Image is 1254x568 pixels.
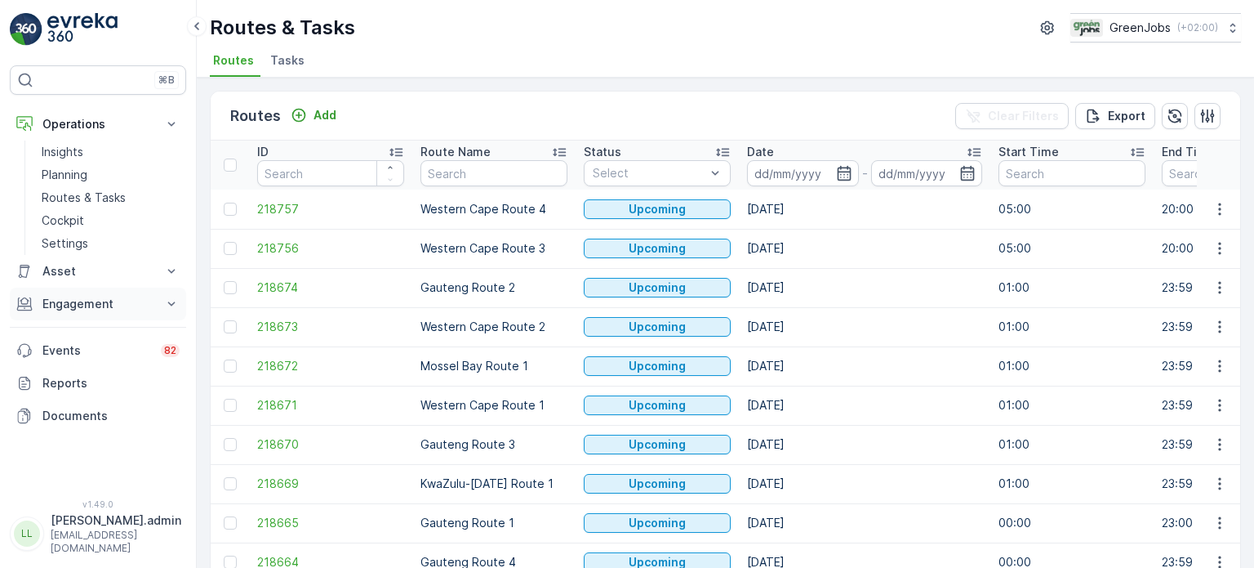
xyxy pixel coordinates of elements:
td: Gauteng Route 1 [412,503,576,543]
td: [DATE] [739,307,990,347]
td: [DATE] [739,503,990,543]
td: Western Cape Route 1 [412,386,576,425]
td: Mossel Bay Route 1 [412,347,576,386]
td: [DATE] [739,386,990,425]
button: Upcoming [584,513,731,533]
td: KwaZulu-[DATE] Route 1 [412,464,576,503]
p: ⌘B [158,74,175,87]
p: Upcoming [629,436,686,453]
div: Toggle Row Selected [224,517,237,530]
td: 01:00 [990,464,1154,503]
img: Green_Jobs_Logo.png [1070,19,1103,37]
button: GreenJobs(+02:00) [1070,13,1241,42]
p: Upcoming [629,319,686,335]
p: Upcoming [629,240,686,257]
span: Tasks [270,52,305,69]
button: Upcoming [584,278,731,297]
p: Cockpit [42,212,84,229]
td: 01:00 [990,347,1154,386]
td: Western Cape Route 4 [412,190,576,229]
td: [DATE] [739,190,990,229]
button: Asset [10,255,186,288]
a: Settings [35,232,186,255]
p: ( +02:00 ) [1177,21,1218,34]
a: Routes & Tasks [35,186,186,209]
button: Upcoming [584,239,731,258]
p: Status [584,144,621,160]
td: Western Cape Route 2 [412,307,576,347]
a: 218673 [257,319,404,335]
input: Search [420,160,567,186]
td: [DATE] [739,425,990,464]
p: Routes [230,105,281,127]
button: Engagement [10,288,186,320]
div: LL [14,521,40,547]
p: [PERSON_NAME].admin [51,512,181,529]
td: Gauteng Route 2 [412,268,576,307]
a: 218670 [257,436,404,453]
button: Upcoming [584,356,731,376]
button: Add [284,105,343,125]
p: Upcoming [629,515,686,531]
button: Upcoming [584,396,731,415]
div: Toggle Row Selected [224,242,237,255]
a: 218674 [257,280,404,296]
p: GreenJobs [1109,20,1171,36]
button: LL[PERSON_NAME].admin[EMAIL_ADDRESS][DOMAIN_NAME] [10,512,186,555]
button: Operations [10,108,186,141]
p: Documents [42,408,180,424]
p: ID [257,144,269,160]
p: End Time [1162,144,1215,160]
p: Export [1108,108,1145,124]
p: Upcoming [629,280,686,296]
a: 218671 [257,397,404,414]
a: Insights [35,141,186,163]
td: Western Cape Route 3 [412,229,576,268]
p: Route Name [420,144,491,160]
button: Upcoming [584,199,731,219]
button: Upcoming [584,435,731,454]
button: Clear Filters [955,103,1069,129]
p: Operations [42,116,153,132]
span: v 1.49.0 [10,499,186,509]
button: Export [1075,103,1155,129]
a: 218756 [257,240,404,257]
p: Engagement [42,296,153,312]
p: Upcoming [629,476,686,492]
td: 05:00 [990,190,1154,229]
div: Toggle Row Selected [224,320,237,333]
div: Toggle Row Selected [224,399,237,412]
div: Toggle Row Selected [224,281,237,294]
a: 218665 [257,515,404,531]
p: Asset [42,263,153,280]
button: Upcoming [584,317,731,337]
p: Date [747,144,774,160]
a: Cockpit [35,209,186,232]
p: 82 [164,344,176,357]
input: Search [257,160,404,186]
td: 01:00 [990,307,1154,347]
img: logo [10,13,42,46]
img: logo_light-DOdMpM7g.png [47,13,118,46]
span: Routes [213,52,254,69]
div: Toggle Row Selected [224,360,237,373]
p: Start Time [998,144,1059,160]
p: Insights [42,144,83,160]
p: Upcoming [629,397,686,414]
a: 218757 [257,201,404,217]
td: [DATE] [739,229,990,268]
td: [DATE] [739,464,990,503]
a: Documents [10,400,186,432]
p: Add [313,107,336,123]
p: Clear Filters [988,108,1059,124]
p: Routes & Tasks [210,15,355,41]
td: Gauteng Route 3 [412,425,576,464]
p: [EMAIL_ADDRESS][DOMAIN_NAME] [51,529,181,555]
a: 218672 [257,358,404,374]
a: Reports [10,367,186,400]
